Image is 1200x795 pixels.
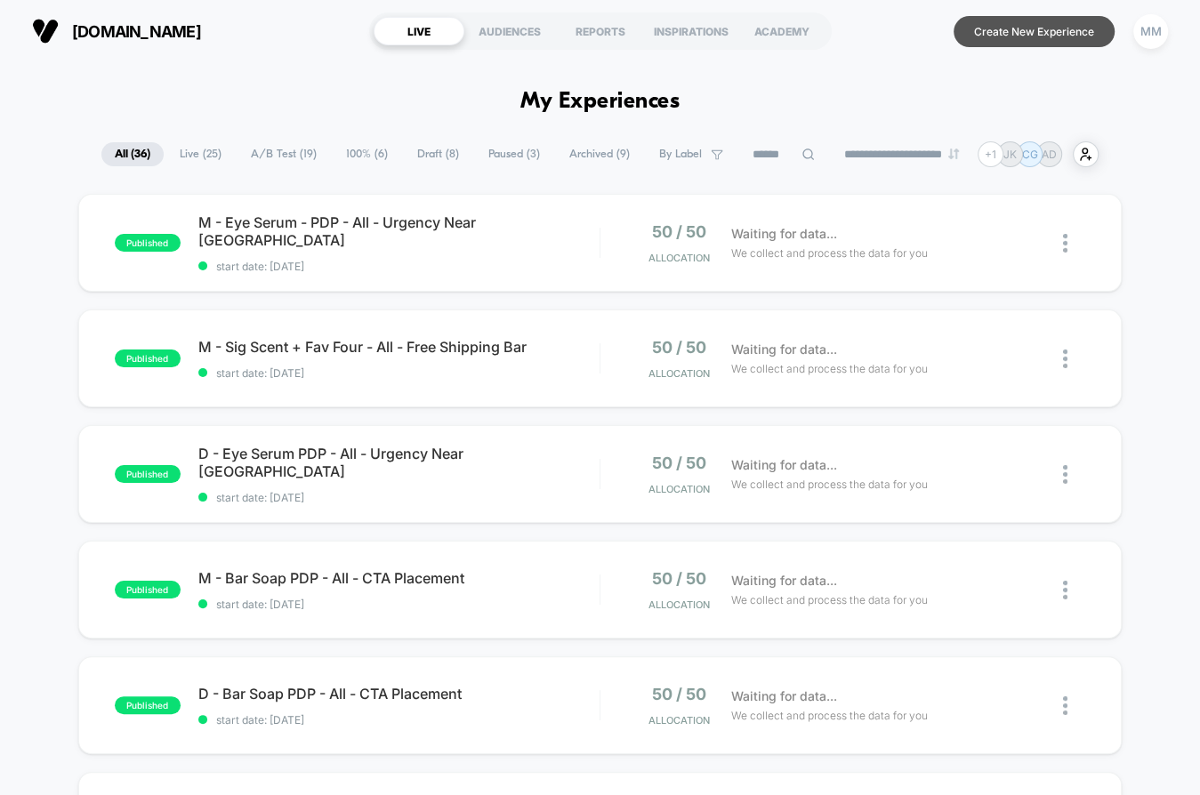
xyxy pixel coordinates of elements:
span: All ( 36 ) [101,142,164,166]
span: A/B Test ( 19 ) [238,142,330,166]
span: published [115,696,181,714]
span: D - Bar Soap PDP - All - CTA Placement [198,685,600,703]
span: Archived ( 9 ) [556,142,643,166]
span: M - Bar Soap PDP - All - CTA Placement [198,569,600,587]
span: Waiting for data... [731,340,837,359]
img: close [1063,696,1067,715]
span: 50 / 50 [652,338,706,357]
span: Live ( 25 ) [166,142,235,166]
div: MM [1133,14,1168,49]
span: Allocation [648,367,710,380]
span: Allocation [648,252,710,264]
span: 50 / 50 [652,222,706,241]
div: LIVE [374,17,464,45]
button: Create New Experience [954,16,1115,47]
div: INSPIRATIONS [646,17,737,45]
span: start date: [DATE] [198,598,600,611]
span: Paused ( 3 ) [475,142,553,166]
span: Waiting for data... [731,571,837,590]
span: [DOMAIN_NAME] [72,22,201,41]
button: MM [1128,13,1173,50]
span: We collect and process the data for you [731,707,928,724]
span: M - Eye Serum - PDP - All - Urgency Near [GEOGRAPHIC_DATA] [198,213,600,249]
span: We collect and process the data for you [731,591,928,608]
h1: My Experiences [520,89,680,115]
span: Allocation [648,483,710,495]
span: start date: [DATE] [198,491,600,504]
img: close [1063,234,1067,253]
span: Allocation [648,598,710,611]
span: D - Eye Serum PDP - All - Urgency Near [GEOGRAPHIC_DATA] [198,445,600,480]
div: + 1 [978,141,1003,167]
p: JK [1003,148,1017,161]
span: start date: [DATE] [198,713,600,727]
p: CG [1022,148,1038,161]
span: 50 / 50 [652,454,706,472]
span: By Label [659,148,702,161]
span: We collect and process the data for you [731,476,928,493]
span: Waiting for data... [731,224,837,244]
span: Draft ( 8 ) [404,142,472,166]
span: start date: [DATE] [198,260,600,273]
span: published [115,234,181,252]
img: close [1063,349,1067,368]
span: 50 / 50 [652,685,706,703]
span: Allocation [648,714,710,727]
button: [DOMAIN_NAME] [27,17,206,45]
span: 100% ( 6 ) [333,142,401,166]
span: start date: [DATE] [198,366,600,380]
img: end [948,149,959,159]
span: We collect and process the data for you [731,245,928,261]
span: Waiting for data... [731,455,837,475]
span: published [115,581,181,598]
div: AUDIENCES [464,17,555,45]
img: Visually logo [32,18,59,44]
div: ACADEMY [737,17,827,45]
span: published [115,465,181,483]
span: M - Sig Scent + Fav Four - All - Free Shipping Bar [198,338,600,356]
p: AD [1042,148,1057,161]
span: 50 / 50 [652,569,706,588]
img: close [1063,465,1067,484]
span: Waiting for data... [731,687,837,706]
span: published [115,349,181,367]
img: close [1063,581,1067,599]
div: REPORTS [555,17,646,45]
span: We collect and process the data for you [731,360,928,377]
